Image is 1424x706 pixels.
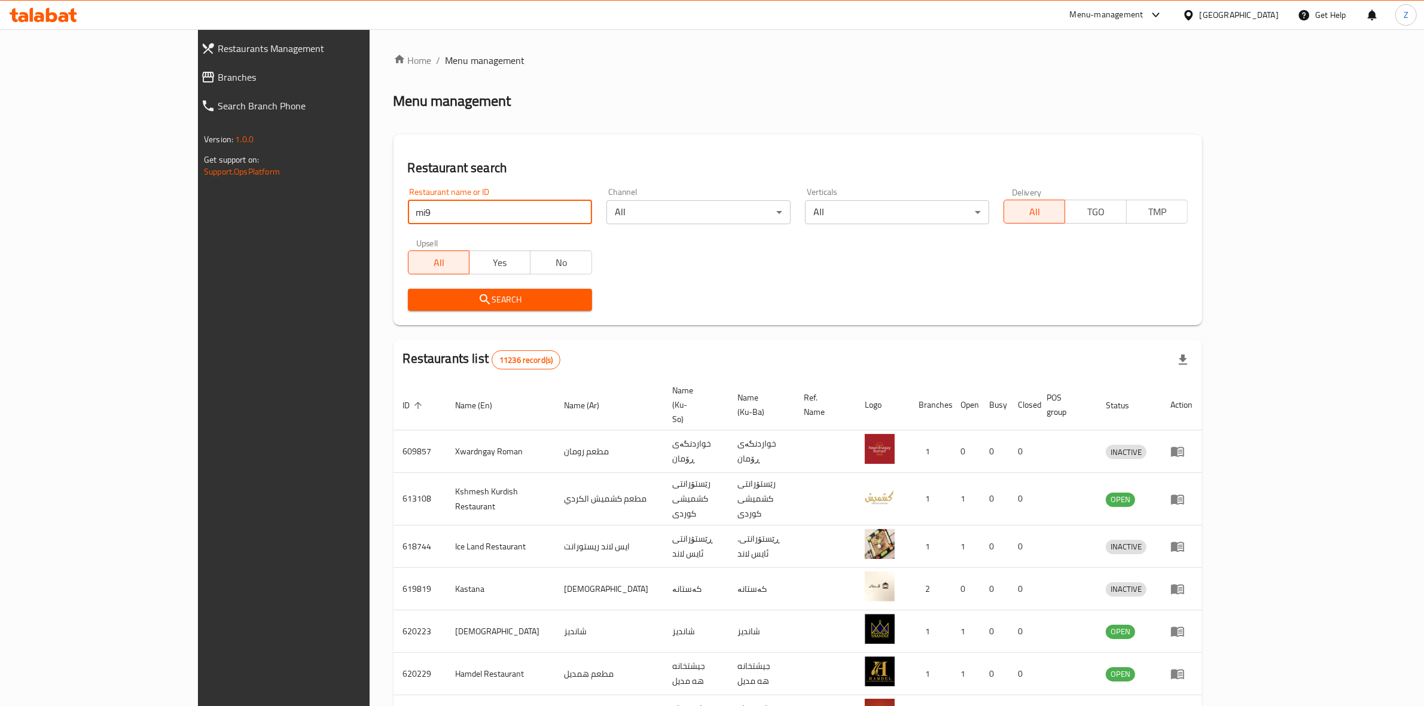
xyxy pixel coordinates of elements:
td: مطعم كشميش الكردي [554,473,663,525]
td: 0 [1008,473,1037,525]
td: Ice Land Restaurant [446,525,554,568]
td: 0 [1008,430,1037,473]
th: Branches [909,380,951,430]
td: [DEMOGRAPHIC_DATA] [446,610,554,653]
li: / [437,53,441,68]
td: 0 [980,430,1008,473]
td: خواردنگەی ڕۆمان [728,430,795,473]
span: All [1009,203,1060,221]
span: INACTIVE [1106,445,1146,459]
td: ڕێستۆرانتی ئایس لاند [663,525,728,568]
td: 1 [909,473,951,525]
img: Kshmesh Kurdish Restaurant [865,482,895,512]
td: شانديز [554,610,663,653]
td: 1 [951,653,980,695]
td: مطعم رومان [554,430,663,473]
div: Menu [1170,582,1193,596]
span: Menu management [446,53,525,68]
span: Branches [218,70,426,84]
td: 0 [980,610,1008,653]
td: مطعم همديل [554,653,663,695]
button: No [530,250,591,274]
span: Z [1404,8,1408,22]
th: Open [951,380,980,430]
span: 11236 record(s) [492,354,560,366]
span: ID [403,398,426,412]
label: Delivery [1012,188,1042,196]
img: Hamdel Restaurant [865,656,895,686]
div: All [805,200,989,224]
td: 0 [951,430,980,473]
td: شانديز [728,610,795,653]
td: جيشتخانه هه مديل [663,653,728,695]
img: Kastana [865,571,895,601]
td: 1 [909,610,951,653]
a: Branches [191,63,436,91]
div: Menu-management [1070,8,1144,22]
td: [DEMOGRAPHIC_DATA] [554,568,663,610]
span: OPEN [1106,625,1135,638]
th: Closed [1008,380,1037,430]
td: 1 [951,610,980,653]
th: Action [1161,380,1202,430]
span: Name (En) [456,398,508,412]
img: Xwardngay Roman [865,434,895,464]
div: Total records count [492,350,560,369]
td: Hamdel Restaurant [446,653,554,695]
span: Name (Ku-So) [672,383,713,426]
label: Upsell [416,239,438,247]
div: Menu [1170,444,1193,459]
td: 1 [909,525,951,568]
td: .ڕێستۆرانتی ئایس لاند [728,525,795,568]
button: All [1004,200,1065,224]
span: Get support on: [204,152,259,167]
td: 0 [1008,653,1037,695]
h2: Restaurant search [408,159,1188,177]
th: Busy [980,380,1008,430]
span: Yes [474,254,526,271]
td: Kastana [446,568,554,610]
div: Menu [1170,539,1193,554]
td: 0 [1008,610,1037,653]
h2: Menu management [394,91,511,111]
div: INACTIVE [1106,582,1146,597]
button: All [408,250,469,274]
span: TGO [1070,203,1121,221]
div: Export file [1169,346,1197,374]
img: Ice Land Restaurant [865,529,895,559]
button: TMP [1126,200,1188,224]
span: Search [417,292,583,307]
div: Menu [1170,667,1193,681]
img: Shandiz [865,614,895,644]
div: OPEN [1106,493,1135,507]
a: Support.OpsPlatform [204,164,280,179]
span: INACTIVE [1106,540,1146,554]
td: 1 [909,653,951,695]
td: 0 [980,525,1008,568]
button: TGO [1065,200,1126,224]
div: Menu [1170,492,1193,506]
span: POS group [1047,390,1082,419]
button: Yes [469,250,530,274]
td: رێستۆرانتی کشمیشى كوردى [663,473,728,525]
td: 1 [909,430,951,473]
nav: breadcrumb [394,53,1202,68]
span: Status [1106,398,1145,412]
td: 0 [980,568,1008,610]
span: Search Branch Phone [218,99,426,113]
td: 1 [951,525,980,568]
div: OPEN [1106,667,1135,681]
td: کەستانە [728,568,795,610]
td: 0 [980,473,1008,525]
span: No [535,254,587,271]
input: Search for restaurant name or ID.. [408,200,592,224]
td: 0 [951,568,980,610]
a: Restaurants Management [191,34,436,63]
td: کەستانە [663,568,728,610]
th: Logo [855,380,909,430]
div: All [606,200,791,224]
span: Name (Ku-Ba) [737,390,780,419]
td: 0 [1008,525,1037,568]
